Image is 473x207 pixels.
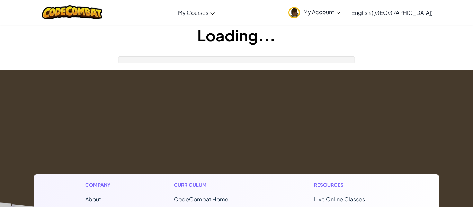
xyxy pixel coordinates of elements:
a: My Courses [175,3,218,22]
h1: Company [85,181,117,188]
a: English ([GEOGRAPHIC_DATA]) [348,3,436,22]
span: CodeCombat Home [174,196,229,203]
img: avatar [288,7,300,18]
a: My Account [285,1,344,23]
a: Live Online Classes [314,196,365,203]
h1: Resources [314,181,388,188]
h1: Curriculum [174,181,258,188]
h1: Loading... [0,25,473,46]
a: About [85,196,101,203]
span: My Courses [178,9,208,16]
span: My Account [303,8,340,16]
span: English ([GEOGRAPHIC_DATA]) [351,9,433,16]
img: CodeCombat logo [42,5,102,19]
